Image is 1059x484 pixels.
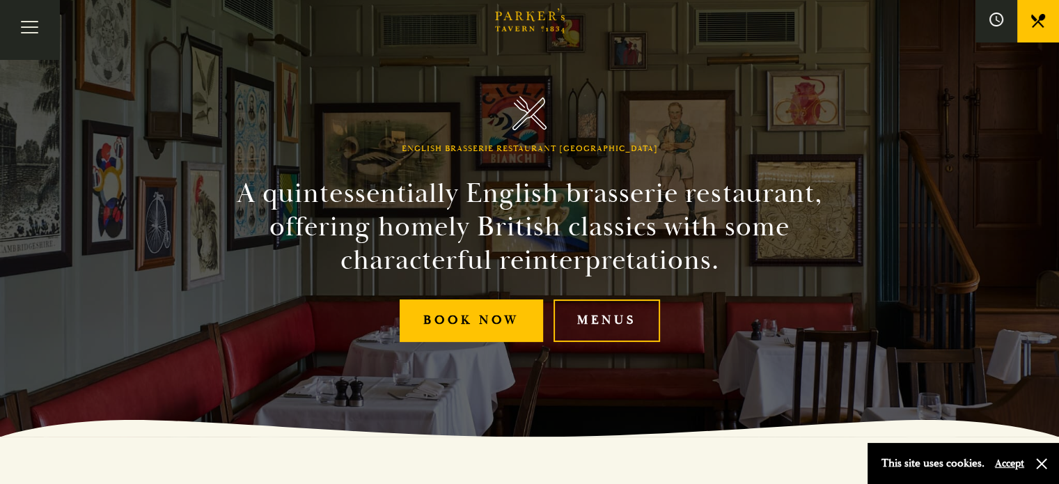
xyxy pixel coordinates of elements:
[512,96,547,130] img: Parker's Tavern Brasserie Cambridge
[402,144,658,154] h1: English Brasserie Restaurant [GEOGRAPHIC_DATA]
[400,299,543,342] a: Book Now
[554,299,660,342] a: Menus
[212,177,847,277] h2: A quintessentially English brasserie restaurant, offering homely British classics with some chara...
[995,457,1024,470] button: Accept
[1035,457,1049,471] button: Close and accept
[881,453,985,474] p: This site uses cookies.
